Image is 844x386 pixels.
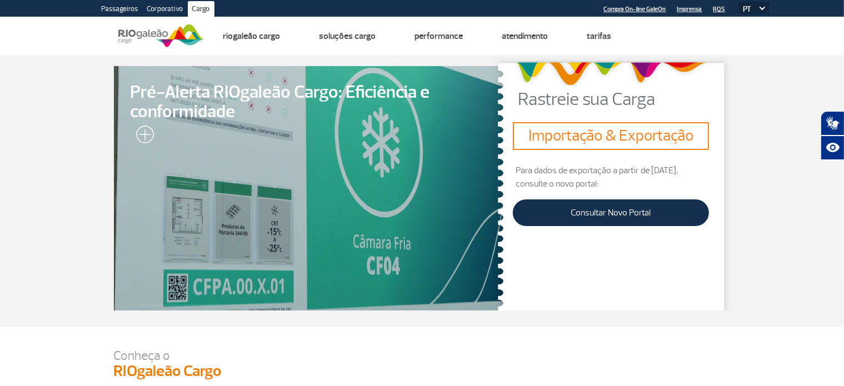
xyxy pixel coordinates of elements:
[677,6,702,13] a: Imprensa
[97,1,143,19] a: Passageiros
[713,6,726,13] a: RQS
[821,111,844,136] button: Abrir tradutor de língua de sinais.
[319,31,376,42] a: Soluções Cargo
[131,83,487,122] span: Pré-Alerta RIOgaleão Cargo: Eficiência e conformidade
[415,31,463,42] a: Performance
[502,31,548,42] a: Atendimento
[131,126,154,148] img: leia-mais
[188,1,214,19] a: Cargo
[512,57,710,91] img: grafismo
[513,164,709,191] p: Para dados de exportação a partir de [DATE], consulte o novo portal:
[114,362,731,381] h3: RIOgaleão Cargo
[821,111,844,160] div: Plugin de acessibilidade da Hand Talk.
[517,127,705,146] h3: Importação & Exportação
[518,91,731,108] p: Rastreie sua Carga
[513,199,709,226] a: Consultar Novo Portal
[114,349,731,362] p: Conheça o
[223,31,281,42] a: Riogaleão Cargo
[143,1,188,19] a: Corporativo
[587,31,612,42] a: Tarifas
[604,6,666,13] a: Compra On-line GaleOn
[114,66,504,310] a: Pré-Alerta RIOgaleão Cargo: Eficiência e conformidade
[821,136,844,160] button: Abrir recursos assistivos.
